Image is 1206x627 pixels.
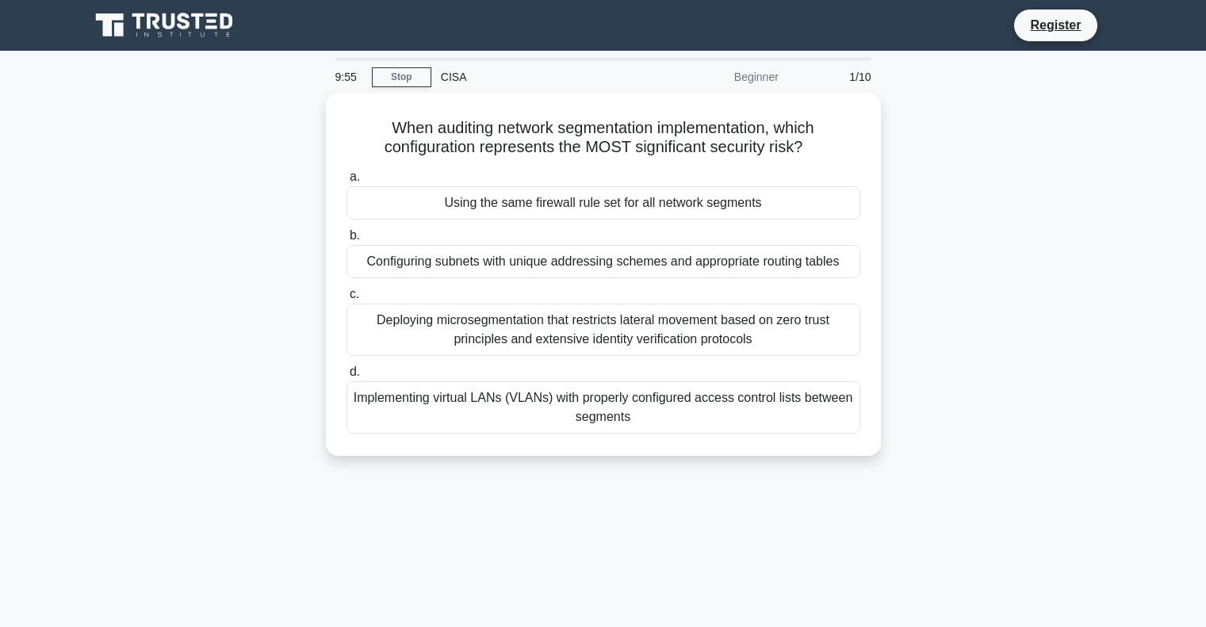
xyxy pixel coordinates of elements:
div: Deploying microsegmentation that restricts lateral movement based on zero trust principles and ex... [346,304,860,356]
div: Implementing virtual LANs (VLANs) with properly configured access control lists between segments [346,381,860,434]
div: 1/10 [788,61,881,93]
a: Stop [372,67,431,87]
div: 9:55 [326,61,372,93]
div: Beginner [649,61,788,93]
a: Register [1020,15,1090,35]
div: Using the same firewall rule set for all network segments [346,186,860,220]
span: b. [350,228,360,242]
span: a. [350,170,360,183]
div: Configuring subnets with unique addressing schemes and appropriate routing tables [346,245,860,278]
div: CISA [431,61,649,93]
h5: When auditing network segmentation implementation, which configuration represents the MOST signif... [345,118,862,158]
span: d. [350,365,360,378]
span: c. [350,287,359,300]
